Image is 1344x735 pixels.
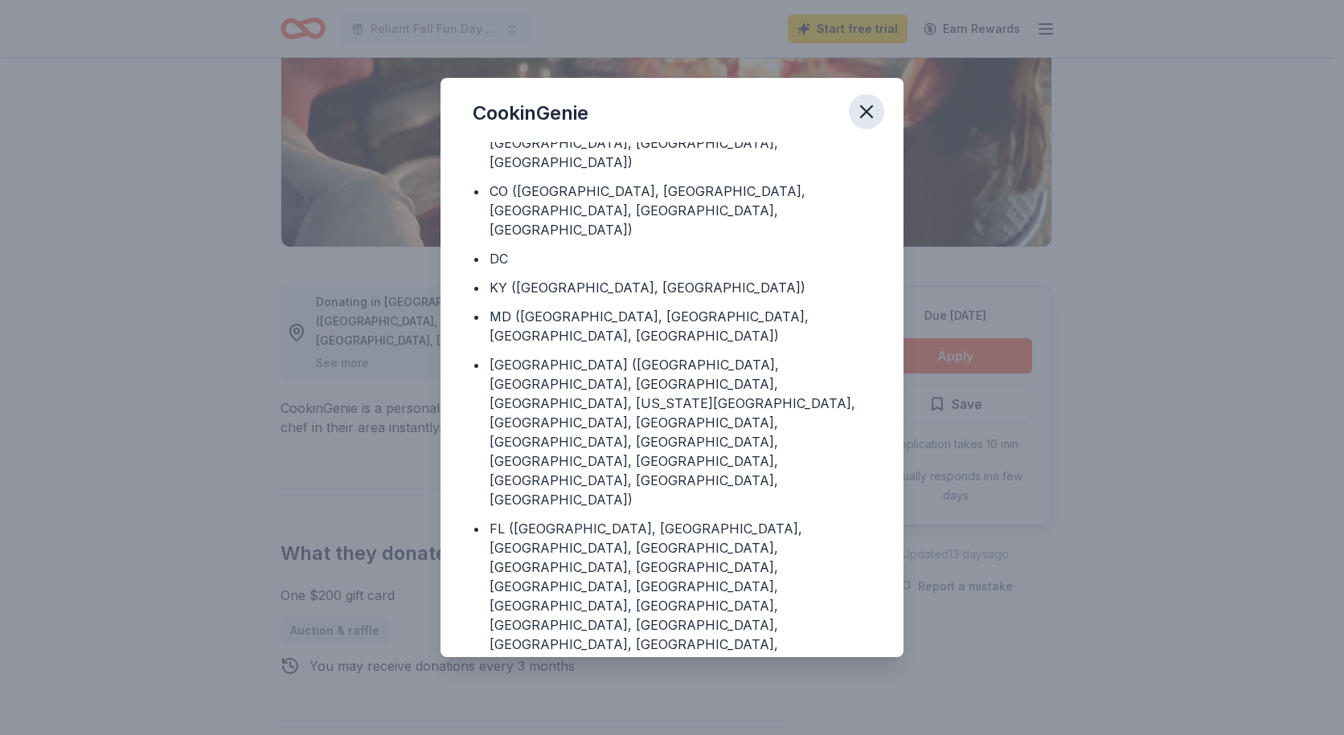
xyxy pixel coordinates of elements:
div: • [473,355,480,374]
div: FL ([GEOGRAPHIC_DATA], [GEOGRAPHIC_DATA], [GEOGRAPHIC_DATA], [GEOGRAPHIC_DATA], [GEOGRAPHIC_DATA]... [490,519,871,673]
div: [GEOGRAPHIC_DATA] ([GEOGRAPHIC_DATA], [GEOGRAPHIC_DATA], [GEOGRAPHIC_DATA], [GEOGRAPHIC_DATA], [U... [490,355,871,509]
div: • [473,307,480,326]
div: CO ([GEOGRAPHIC_DATA], [GEOGRAPHIC_DATA], [GEOGRAPHIC_DATA], [GEOGRAPHIC_DATA], [GEOGRAPHIC_DATA]) [490,182,871,239]
div: KY ([GEOGRAPHIC_DATA], [GEOGRAPHIC_DATA]) [490,278,805,297]
div: • [473,278,480,297]
div: DC [490,249,508,268]
div: MD ([GEOGRAPHIC_DATA], [GEOGRAPHIC_DATA], [GEOGRAPHIC_DATA], [GEOGRAPHIC_DATA]) [490,307,871,345]
div: • [473,249,480,268]
div: CA ([GEOGRAPHIC_DATA], [GEOGRAPHIC_DATA], [GEOGRAPHIC_DATA], [GEOGRAPHIC_DATA], [GEOGRAPHIC_DATA]) [490,114,871,172]
div: • [473,182,480,201]
div: CookinGenie [473,100,588,126]
div: • [473,519,480,538]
